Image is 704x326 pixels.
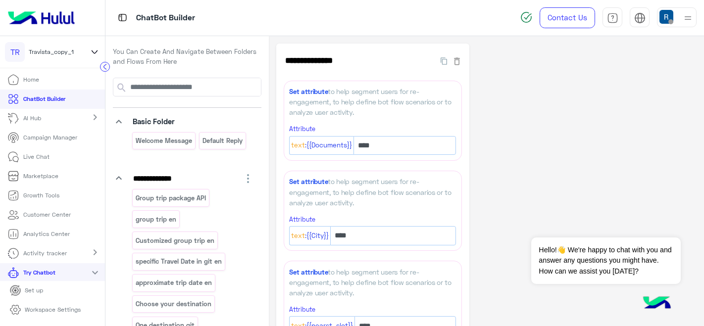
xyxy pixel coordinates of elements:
[607,12,618,24] img: tab
[202,135,244,146] p: Default reply
[23,152,50,161] p: Live Chat
[25,305,81,314] p: Workspace Settings
[520,11,532,23] img: spinner
[634,12,646,24] img: tab
[23,268,55,277] p: Try Chatbot
[289,267,456,298] div: to help segment users for re-engagement, to help define bot flow scenarios or to analyze user act...
[452,55,462,66] button: Delete Flow
[136,11,195,25] p: ChatBot Builder
[291,231,305,241] span: Text
[5,42,25,62] div: TR
[289,88,328,95] span: Set attribute
[23,230,70,238] p: Analytics Center
[436,55,452,66] button: Duplicate Flow
[289,268,328,276] span: Set attribute
[113,172,125,184] i: keyboard_arrow_down
[23,172,58,181] p: Marketplace
[23,75,39,84] p: Home
[289,86,456,117] div: to help segment users for re-engagement, to help define bot flow scenarios or to analyze user act...
[291,140,305,151] span: Text
[289,176,456,207] div: to help segment users for re-engagement, to help define bot flow scenarios or to analyze user act...
[135,277,212,288] p: approximate trip date en
[25,286,43,295] p: Set up
[289,306,315,313] small: Attribute
[23,191,59,200] p: Growth Tools
[531,237,680,284] span: Hello!👋 We're happy to chat with you and answer any questions you might have. How can we assist y...
[23,94,65,103] p: ChatBot Builder
[135,135,193,146] p: Welcome Message
[23,249,67,258] p: Activity tracker
[89,111,101,123] mat-icon: chevron_right
[659,10,673,24] img: userImage
[23,114,41,123] p: AI Hub
[682,12,694,24] img: profile
[116,11,129,24] img: tab
[89,267,101,279] mat-icon: expand_more
[89,246,101,258] mat-icon: chevron_right
[289,125,315,133] small: Attribute
[113,47,261,66] p: You Can Create And Navigate Between Folders and Flows From Here
[135,256,222,267] p: specific Travel Date in git en
[2,300,89,320] a: Workspace Settings
[133,117,175,126] span: Basic Folder
[289,178,328,186] span: Set attribute
[135,192,206,204] p: Group trip package API
[113,116,125,128] i: keyboard_arrow_down
[289,216,315,223] small: Attribute
[135,235,215,246] p: Customized group trip en
[540,7,595,28] a: Contact Us
[135,298,212,310] p: Choose your destination
[640,286,674,321] img: hulul-logo.png
[603,7,622,28] a: tab
[23,133,77,142] p: Campaign Manager
[305,231,329,241] span: :{{City}}
[305,140,352,151] span: :{{Documents}}
[2,281,51,300] a: Set up
[135,214,177,225] p: group trip en
[23,210,71,219] p: Customer Center
[4,7,79,28] img: Logo
[29,47,74,56] span: Travista_copy_1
